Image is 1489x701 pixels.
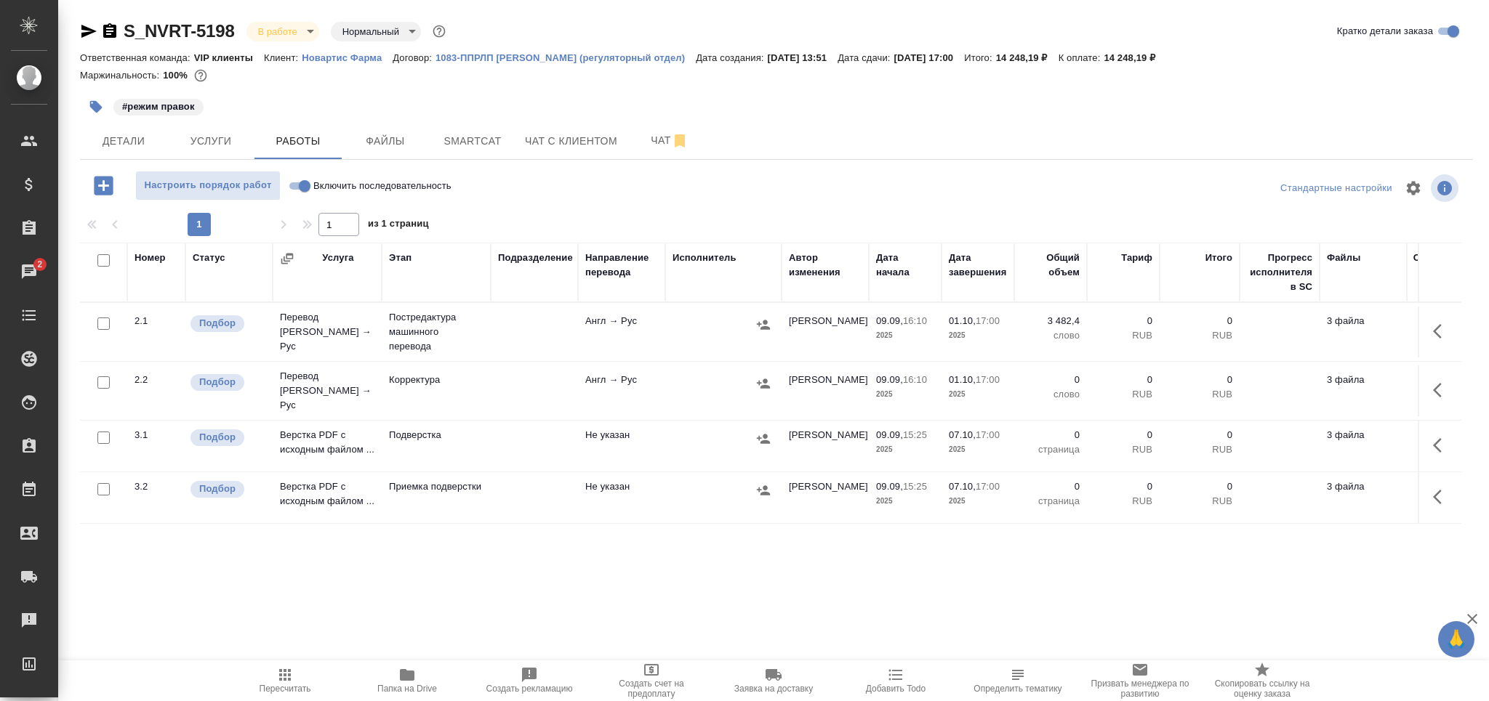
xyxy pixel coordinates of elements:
div: Статус [193,251,225,265]
button: Добавить тэг [80,91,112,123]
p: 07.10, [949,429,976,440]
div: Исполнитель [673,251,737,265]
button: Нормальный [338,25,404,38]
p: Подбор [199,316,236,331]
p: #режим правок [122,100,195,114]
p: К оплате: [1059,52,1104,63]
p: VIP клиенты [194,52,264,63]
p: RUB [1167,442,1232,457]
p: 14 248,19 ₽ [996,52,1059,63]
button: Папка на Drive [346,660,468,701]
p: 01.10, [949,315,976,326]
span: Включить последовательность [313,179,451,193]
p: [DATE] 17:00 [894,52,965,63]
p: Подбор [199,375,236,389]
span: Работы [263,132,333,150]
p: RUB [1094,387,1152,402]
button: Назначить [752,428,774,450]
span: Настроить порядок работ [143,177,273,194]
p: страница [1022,442,1080,457]
p: 0 [1022,428,1080,442]
p: 3 482,4 [1022,314,1080,328]
button: Добавить Todo [835,660,957,701]
span: Определить тематику [974,684,1061,694]
button: Настроить порядок работ [135,171,281,200]
p: Новартис Фарма [302,52,393,63]
td: Верстка PDF с исходным файлом ... [273,472,382,523]
td: [PERSON_NAME] [782,421,869,471]
span: Детали [89,132,158,150]
p: 0 [1094,373,1152,387]
td: Не указан [578,472,665,523]
p: 17:00 [976,429,1000,440]
span: Добавить Todo [866,684,926,694]
td: Верстка PDF с исходным файлом ... [273,421,382,471]
div: 2.2 [135,373,178,387]
p: 0 [1414,479,1487,494]
p: Договор: [393,52,436,63]
div: Можно подбирать исполнителей [189,479,265,499]
p: 2025 [876,328,934,343]
button: Призвать менеджера по развитию [1079,660,1201,701]
div: Номер [135,251,166,265]
button: Определить тематику [957,660,1079,701]
p: 3 файла [1327,373,1400,387]
a: Новартис Фарма [302,51,393,63]
div: Услуга [322,251,353,265]
button: Назначить [752,314,774,336]
p: 2025 [949,328,1007,343]
p: 09.09, [876,481,903,492]
div: split button [1277,177,1396,200]
div: Можно подбирать исполнителей [189,373,265,392]
div: Итого [1205,251,1232,265]
div: Дата завершения [949,251,1007,280]
button: Здесь прячутся важные кнопки [1424,479,1459,514]
span: Скопировать ссылку на оценку заказа [1210,678,1315,699]
span: Создать счет на предоплату [599,678,704,699]
button: Назначить [752,373,774,394]
span: Чат [635,131,705,150]
span: Кратко детали заказа [1337,24,1433,39]
p: Приемка подверстки [389,479,483,494]
p: 0 [1167,479,1232,494]
p: Дата создания: [696,52,767,63]
p: 2025 [876,494,934,508]
p: 07.10, [949,481,976,492]
span: Папка на Drive [377,684,437,694]
p: 14 248,19 ₽ [1104,52,1166,63]
span: из 1 страниц [368,215,429,236]
div: Подразделение [498,251,573,265]
p: 0 [1094,314,1152,328]
span: Призвать менеджера по развитию [1088,678,1192,699]
span: Настроить таблицу [1396,171,1431,206]
button: Здесь прячутся важные кнопки [1424,428,1459,463]
p: 2025 [949,442,1007,457]
p: 0 [1414,373,1487,387]
div: Оплачиваемый объем [1413,251,1487,280]
p: 09.09, [876,429,903,440]
td: Перевод [PERSON_NAME] → Рус [273,362,382,420]
p: Подбор [199,430,236,445]
div: 3.1 [135,428,178,442]
div: В работе [331,22,421,41]
a: S_NVRT-5198 [124,21,235,41]
div: Файлы [1327,251,1360,265]
button: Сгруппировать [280,251,294,266]
p: 0 [1022,479,1080,494]
p: 3 файла [1327,479,1400,494]
td: Англ → Рус [578,365,665,416]
div: Можно подбирать исполнителей [189,428,265,447]
p: 1083-ППРЛП [PERSON_NAME] (регуляторный отдел) [436,52,696,63]
button: Здесь прячутся важные кнопки [1424,373,1459,408]
td: [PERSON_NAME] [782,365,869,416]
div: Прогресс исполнителя в SC [1247,251,1312,294]
p: 3 файла [1327,314,1400,328]
p: 16:10 [903,374,927,385]
button: 0.00 RUB; [191,66,210,85]
button: Добавить работу [84,171,124,200]
p: RUB [1167,494,1232,508]
p: RUB [1167,387,1232,402]
p: страница [1414,442,1487,457]
button: Создать рекламацию [468,660,590,701]
td: Не указан [578,421,665,471]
